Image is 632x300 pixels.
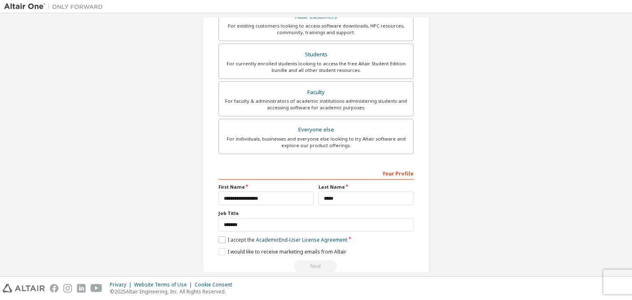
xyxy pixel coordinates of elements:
div: Students [224,49,408,60]
p: © 2025 Altair Engineering, Inc. All Rights Reserved. [110,288,237,295]
label: I accept the [218,236,347,243]
div: For currently enrolled students looking to access the free Altair Student Edition bundle and all ... [224,60,408,74]
label: I would like to receive marketing emails from Altair [218,248,346,255]
div: Read and acccept EULA to continue [218,260,414,272]
img: Altair One [4,2,107,11]
div: Everyone else [224,124,408,136]
img: facebook.svg [50,284,58,293]
div: Your Profile [218,166,414,180]
div: For faculty & administrators of academic institutions administering students and accessing softwa... [224,98,408,111]
div: Website Terms of Use [134,282,195,288]
label: First Name [218,184,314,190]
div: For individuals, businesses and everyone else looking to try Altair software and explore our prod... [224,136,408,149]
img: altair_logo.svg [2,284,45,293]
div: For existing customers looking to access software downloads, HPC resources, community, trainings ... [224,23,408,36]
div: Privacy [110,282,134,288]
a: Academic End-User License Agreement [256,236,347,243]
label: Last Name [318,184,414,190]
img: youtube.svg [91,284,102,293]
img: linkedin.svg [77,284,86,293]
div: Faculty [224,87,408,98]
img: instagram.svg [63,284,72,293]
div: Cookie Consent [195,282,237,288]
label: Job Title [218,210,414,217]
